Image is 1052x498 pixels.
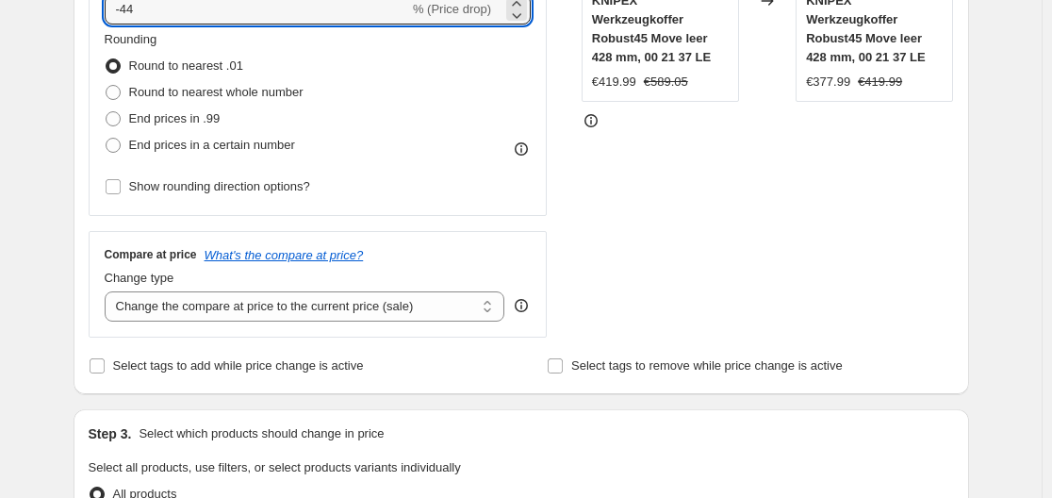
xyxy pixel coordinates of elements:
h2: Step 3. [89,424,132,443]
span: Round to nearest .01 [129,58,243,73]
span: Select tags to remove while price change is active [571,358,843,373]
strike: €419.99 [858,73,902,91]
span: End prices in a certain number [129,138,295,152]
p: Select which products should change in price [139,424,384,443]
strike: €589.05 [644,73,688,91]
span: Round to nearest whole number [129,85,304,99]
h3: Compare at price [105,247,197,262]
span: End prices in .99 [129,111,221,125]
span: % (Price drop) [413,2,491,16]
span: Rounding [105,32,157,46]
div: €377.99 [806,73,850,91]
span: Change type [105,271,174,285]
span: Select all products, use filters, or select products variants individually [89,460,461,474]
div: help [512,296,531,315]
button: What's the compare at price? [205,248,364,262]
div: €419.99 [592,73,636,91]
span: Select tags to add while price change is active [113,358,364,373]
span: Show rounding direction options? [129,179,310,193]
